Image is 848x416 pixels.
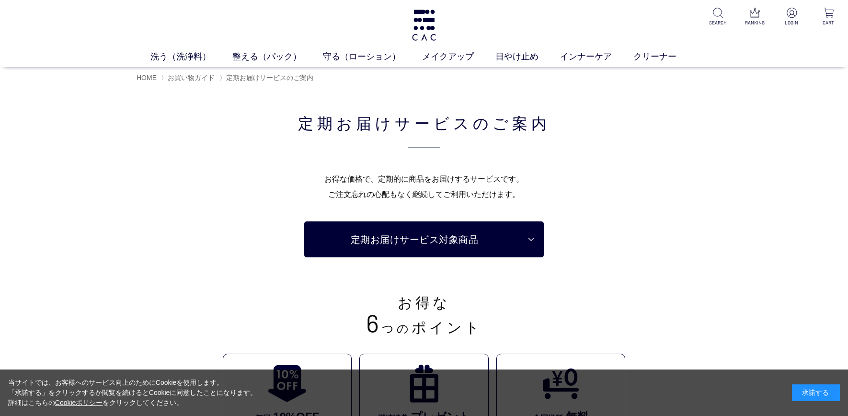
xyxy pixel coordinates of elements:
[404,364,444,403] img: 継続特典プレゼント
[706,8,730,26] a: SEARCH
[495,50,560,63] a: 日やけ止め
[412,320,482,335] span: ポイント
[411,10,438,41] img: logo
[184,296,664,310] p: お得な
[168,74,215,81] a: お買い物ガイド
[323,50,422,63] a: 守る（ローション）
[706,19,730,26] p: SEARCH
[633,50,698,63] a: クリーナー
[150,50,232,63] a: 洗う（洗浄料）
[366,308,382,337] span: 6
[792,384,840,401] div: 承諾する
[780,8,803,26] a: LOGIN
[219,73,316,82] li: 〉
[780,19,803,26] p: LOGIN
[743,8,767,26] a: RANKING
[304,221,544,257] a: 定期お届けサービス対象商品
[422,50,495,63] a: メイクアップ
[137,74,157,81] a: HOME
[560,50,633,63] a: インナーケア
[541,364,580,403] img: 全国送料無料
[743,19,767,26] p: RANKING
[8,378,257,408] div: 当サイトでは、お客様へのサービス向上のためにCookieを使用します。 「承諾する」をクリックするか閲覧を続けるとCookieに同意したことになります。 詳細はこちらの をクリックしてください。
[268,364,307,403] img: 10%OFF
[55,399,103,406] a: Cookieポリシー
[184,310,664,335] p: つの
[184,172,664,202] p: お得な価格で、定期的に商品を お届けするサービスです。 ご注文忘れの心配もなく 継続してご利用いただけます。
[226,74,313,81] span: 定期お届けサービスのご案内
[817,19,840,26] p: CART
[232,50,323,63] a: 整える（パック）
[161,73,217,82] li: 〉
[817,8,840,26] a: CART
